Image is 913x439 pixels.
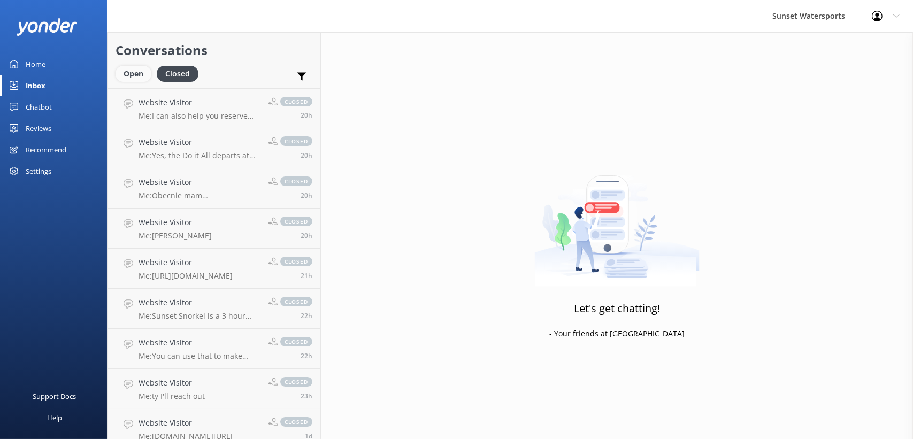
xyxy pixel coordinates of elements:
h3: Let's get chatting! [574,300,660,317]
img: yonder-white-logo.png [16,18,78,36]
img: artwork of a man stealing a conversation from at giant smartphone [534,153,700,287]
span: closed [280,136,312,146]
div: Help [47,407,62,428]
h4: Website Visitor [139,257,233,268]
div: Inbox [26,75,45,96]
a: Website VisitorMe:I can also help you reserve your tour at no upfront charge if you prefer to pay... [108,88,320,128]
p: Me: [URL][DOMAIN_NAME] [139,271,233,281]
p: Me: ty I'll reach out [139,391,205,401]
h4: Website Visitor [139,217,212,228]
div: Closed [157,66,198,82]
span: Sep 03 2025 03:12pm (UTC -05:00) America/Cancun [301,231,312,240]
a: Website VisitorMe:ty I'll reach outclosed23h [108,369,320,409]
h4: Website Visitor [139,297,260,309]
a: Website VisitorMe:Sunset Snorkel is a 3 hour trip, we go to 2 different locations to [GEOGRAPHIC_... [108,289,320,329]
span: closed [280,257,312,266]
p: Me: You can use that to make your reservation- if you are ok with standard cancellation where we ... [139,351,260,361]
a: Website VisitorMe:Yes, the Do it All departs at 10:00. We have Jetski Tours, Parasail, and the Sn... [108,128,320,168]
a: Website VisitorMe:[URL][DOMAIN_NAME]closed21h [108,249,320,289]
a: Website VisitorMe:You can use that to make your reservation- if you are ok with standard cancella... [108,329,320,369]
span: closed [280,337,312,346]
h4: Website Visitor [139,337,260,349]
p: - Your friends at [GEOGRAPHIC_DATA] [549,328,685,340]
a: Website VisitorMe:[PERSON_NAME]closed20h [108,209,320,249]
span: Sep 03 2025 02:04pm (UTC -05:00) America/Cancun [301,311,312,320]
p: Me: I can also help you reserve your tour at no upfront charge if you prefer to pay at check in [139,111,260,121]
span: closed [280,217,312,226]
span: Sep 03 2025 03:23pm (UTC -05:00) America/Cancun [301,191,312,200]
h4: Website Visitor [139,97,260,109]
div: Reviews [26,118,51,139]
div: Open [116,66,151,82]
span: closed [280,297,312,306]
p: Me: Obecnie mam zarezerwowanych tylko 11 osób na tę wycieczkę [139,191,260,201]
span: closed [280,176,312,186]
h4: Website Visitor [139,377,205,389]
h2: Conversations [116,40,312,60]
div: Support Docs [33,386,76,407]
span: Sep 03 2025 02:47pm (UTC -05:00) America/Cancun [301,271,312,280]
span: Sep 03 2025 01:40pm (UTC -05:00) America/Cancun [301,351,312,360]
span: closed [280,377,312,387]
span: Sep 03 2025 03:25pm (UTC -05:00) America/Cancun [301,151,312,160]
a: Open [116,67,157,79]
div: Recommend [26,139,66,160]
h4: Website Visitor [139,176,260,188]
div: Settings [26,160,51,182]
p: Me: Sunset Snorkel is a 3 hour trip, we go to 2 different locations to [GEOGRAPHIC_DATA], include... [139,311,260,321]
span: Sep 03 2025 04:03pm (UTC -05:00) America/Cancun [301,111,312,120]
div: Home [26,53,45,75]
span: Sep 03 2025 12:49pm (UTC -05:00) America/Cancun [301,391,312,401]
h4: Website Visitor [139,136,260,148]
a: Closed [157,67,204,79]
span: closed [280,417,312,427]
h4: Website Visitor [139,417,233,429]
span: closed [280,97,312,106]
p: Me: [PERSON_NAME] [139,231,212,241]
div: Chatbot [26,96,52,118]
p: Me: Yes, the Do it All departs at 10:00. We have Jetski Tours, Parasail, and the Snorkel trips av... [139,151,260,160]
a: Website VisitorMe:Obecnie mam zarezerwowanych tylko 11 osób na tę wycieczkęclosed20h [108,168,320,209]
